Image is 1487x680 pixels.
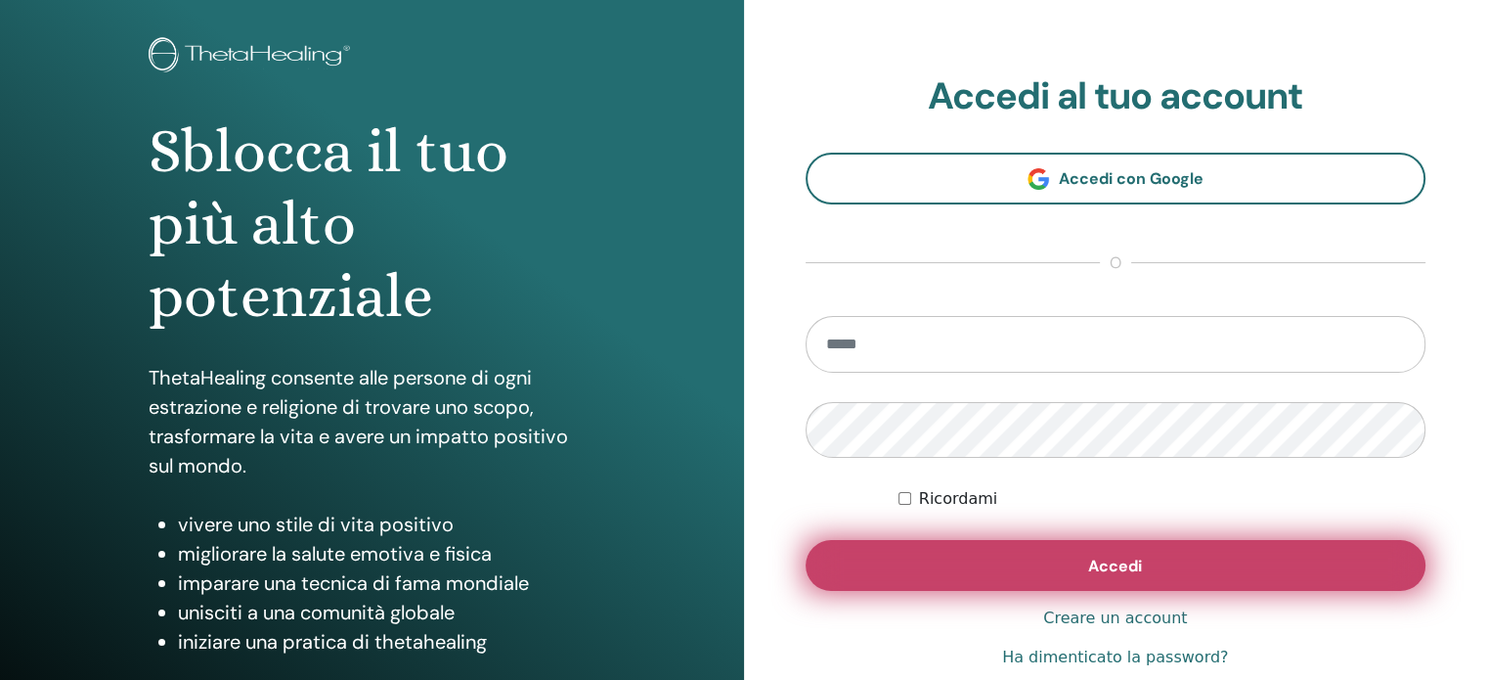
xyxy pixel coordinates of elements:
[178,510,595,539] li: vivere uno stile di vita positivo
[806,540,1426,591] button: Accedi
[149,115,595,334] h1: Sblocca il tuo più alto potenziale
[1059,168,1203,189] span: Accedi con Google
[1100,251,1131,275] span: o
[178,539,595,568] li: migliorare la salute emotiva e fisica
[1002,646,1228,669] a: Ha dimenticato la password?
[898,487,1425,511] div: Keep me authenticated indefinitely or until I manually logout
[806,74,1426,119] h2: Accedi al tuo account
[919,487,997,511] label: Ricordami
[806,153,1426,204] a: Accedi con Google
[1088,556,1142,576] span: Accedi
[149,363,595,480] p: ThetaHealing consente alle persone di ogni estrazione e religione di trovare uno scopo, trasforma...
[178,627,595,657] li: iniziare una pratica di thetahealing
[1043,607,1187,630] a: Creare un account
[178,598,595,627] li: unisciti a una comunità globale
[178,568,595,598] li: imparare una tecnica di fama mondiale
